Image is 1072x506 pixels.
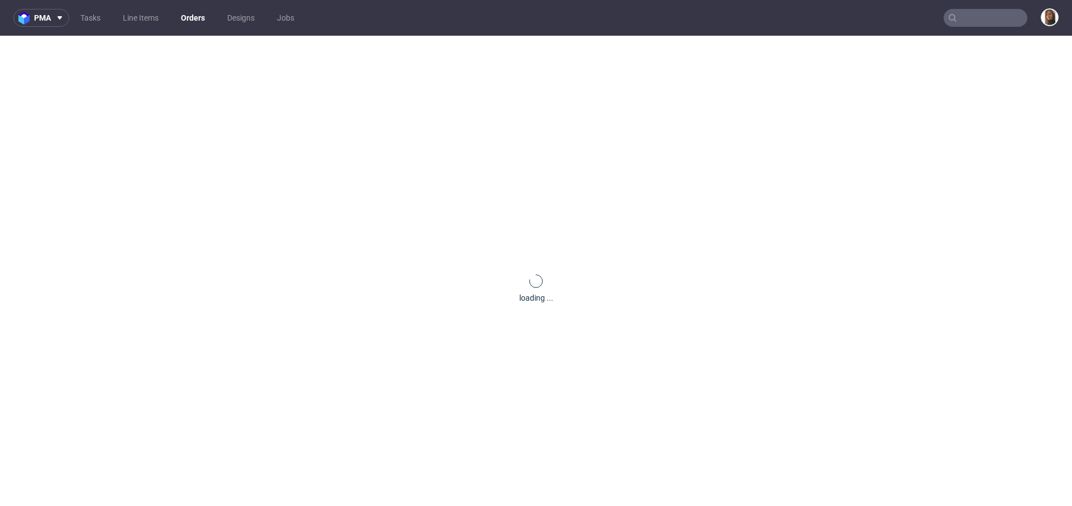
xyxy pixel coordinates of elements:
img: logo [18,12,34,25]
span: pma [34,14,51,22]
button: pma [13,9,69,27]
a: Tasks [74,9,107,27]
a: Line Items [116,9,165,27]
a: Jobs [270,9,301,27]
div: loading ... [519,292,553,303]
a: Orders [174,9,212,27]
a: Designs [221,9,261,27]
img: Angelina Marć [1042,9,1057,25]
